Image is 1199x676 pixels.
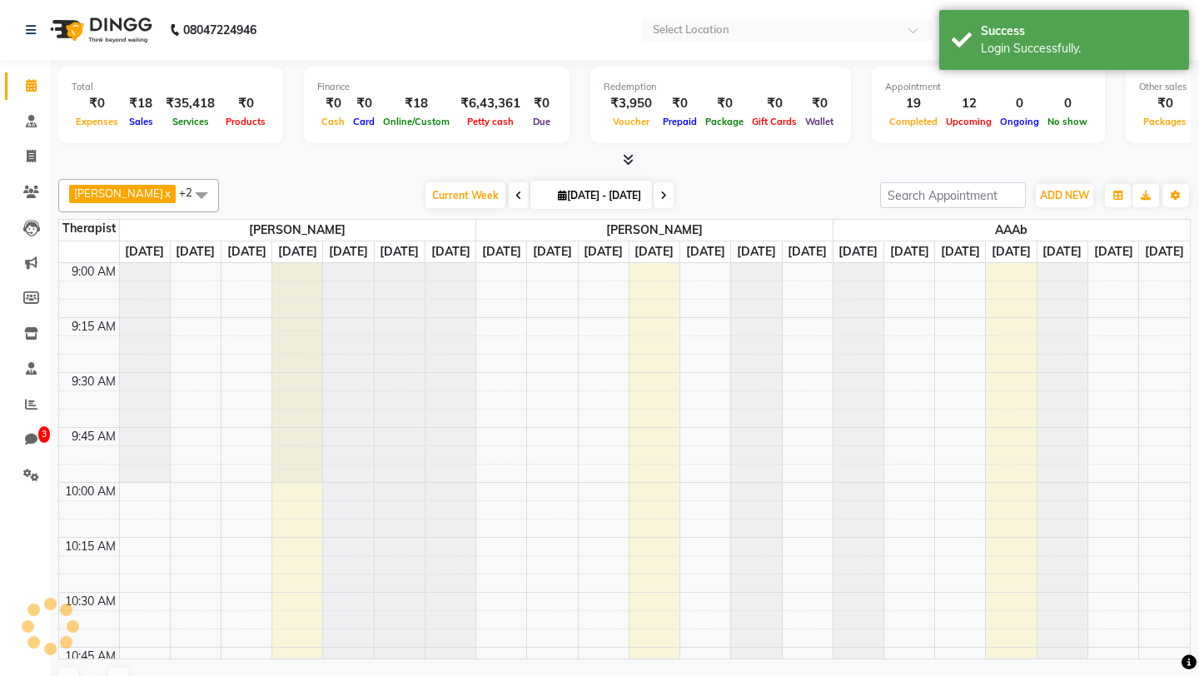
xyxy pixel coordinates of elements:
[981,40,1177,57] div: Login Successfully.
[68,318,119,336] div: 9:15 AM
[701,94,748,113] div: ₹0
[454,94,527,113] div: ₹6,43,361
[885,94,942,113] div: 19
[72,80,270,94] div: Total
[653,22,729,38] div: Select Location
[122,241,167,262] a: September 1, 2025
[379,94,454,113] div: ₹18
[631,241,677,262] a: September 4, 2025
[748,94,801,113] div: ₹0
[988,241,1034,262] a: September 4, 2025
[168,116,213,127] span: Services
[349,94,379,113] div: ₹0
[938,241,983,262] a: September 3, 2025
[62,538,119,555] div: 10:15 AM
[479,241,525,262] a: September 1, 2025
[1091,241,1137,262] a: September 6, 2025
[179,186,205,199] span: +2
[554,189,645,201] span: [DATE] - [DATE]
[701,116,748,127] span: Package
[72,94,122,113] div: ₹0
[1036,184,1093,207] button: ADD NEW
[1142,241,1187,262] a: September 7, 2025
[62,593,119,610] div: 10:30 AM
[942,94,996,113] div: 12
[425,182,505,208] span: Current Week
[1043,116,1092,127] span: No show
[1043,94,1092,113] div: 0
[784,241,830,262] a: September 7, 2025
[476,220,833,241] span: [PERSON_NAME]
[221,116,270,127] span: Products
[42,7,157,53] img: logo
[163,186,171,200] a: x
[68,263,119,281] div: 9:00 AM
[349,116,379,127] span: Card
[120,220,476,241] span: [PERSON_NAME]
[317,80,556,94] div: Finance
[122,94,159,113] div: ₹18
[880,182,1026,208] input: Search Appointment
[734,241,779,262] a: September 6, 2025
[801,94,838,113] div: ₹0
[659,116,701,127] span: Prepaid
[326,241,371,262] a: September 5, 2025
[183,7,256,53] b: 08047224946
[379,116,454,127] span: Online/Custom
[833,220,1190,241] span: AAAb
[74,186,163,200] span: [PERSON_NAME]
[1139,116,1191,127] span: Packages
[72,116,122,127] span: Expenses
[981,22,1177,40] div: Success
[529,116,555,127] span: Due
[530,241,575,262] a: September 2, 2025
[942,116,996,127] span: Upcoming
[1040,189,1089,201] span: ADD NEW
[885,116,942,127] span: Completed
[275,241,321,262] a: September 4, 2025
[172,241,218,262] a: September 2, 2025
[68,428,119,445] div: 9:45 AM
[59,220,119,237] div: Therapist
[1039,241,1085,262] a: September 5, 2025
[159,94,221,113] div: ₹35,418
[125,116,157,127] span: Sales
[62,483,119,500] div: 10:00 AM
[887,241,933,262] a: September 2, 2025
[748,116,801,127] span: Gift Cards
[38,426,50,443] span: 3
[1139,94,1191,113] div: ₹0
[609,116,654,127] span: Voucher
[317,94,349,113] div: ₹0
[683,241,729,262] a: September 5, 2025
[428,241,474,262] a: September 7, 2025
[885,80,1092,94] div: Appointment
[996,116,1043,127] span: Ongoing
[801,116,838,127] span: Wallet
[376,241,422,262] a: September 6, 2025
[659,94,701,113] div: ₹0
[221,94,270,113] div: ₹0
[996,94,1043,113] div: 0
[604,80,838,94] div: Redemption
[5,426,45,454] a: 3
[62,648,119,665] div: 10:45 AM
[527,94,556,113] div: ₹0
[604,94,659,113] div: ₹3,950
[835,241,881,262] a: September 1, 2025
[580,241,626,262] a: September 3, 2025
[68,373,119,390] div: 9:30 AM
[224,241,270,262] a: September 3, 2025
[317,116,349,127] span: Cash
[463,116,518,127] span: Petty cash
